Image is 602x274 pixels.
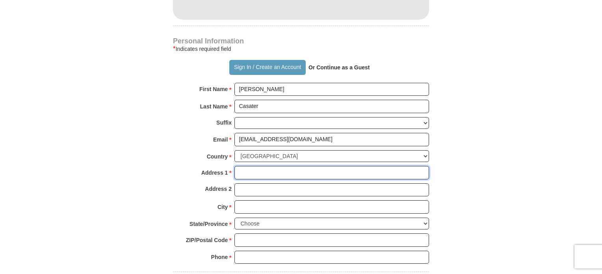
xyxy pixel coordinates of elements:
[200,101,228,112] strong: Last Name
[217,201,228,212] strong: City
[213,134,228,145] strong: Email
[211,252,228,263] strong: Phone
[207,151,228,162] strong: Country
[201,167,228,178] strong: Address 1
[199,84,228,95] strong: First Name
[173,44,429,54] div: Indicates required field
[205,183,232,194] strong: Address 2
[173,38,429,44] h4: Personal Information
[190,218,228,229] strong: State/Province
[308,64,370,71] strong: Or Continue as a Guest
[186,235,228,246] strong: ZIP/Postal Code
[216,117,232,128] strong: Suffix
[229,60,305,75] button: Sign In / Create an Account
